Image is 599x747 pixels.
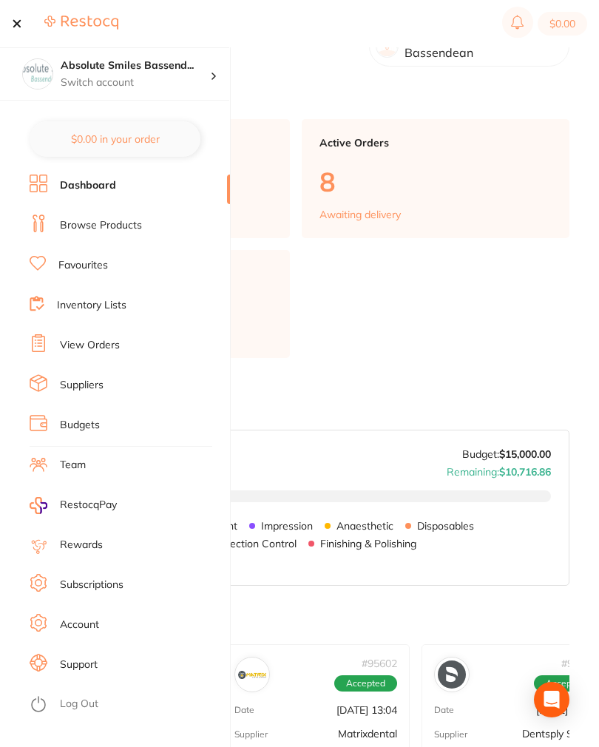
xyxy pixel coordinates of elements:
[319,137,552,149] p: Active Orders
[499,447,551,461] strong: $15,000.00
[217,538,297,550] p: Infection Control
[60,538,103,552] a: Rewards
[334,675,397,692] span: Accepted
[234,729,268,740] p: Supplier
[61,75,210,90] p: Switch account
[434,705,454,715] p: Date
[538,12,587,36] button: $0.00
[60,458,86,473] a: Team
[302,119,569,239] a: Active Orders8Awaiting delivery
[319,166,552,197] p: 8
[30,121,200,157] button: $0.00 in your order
[234,705,254,715] p: Date
[30,497,117,514] a: RestocqPay
[60,658,98,672] a: Support
[417,520,474,532] p: Disposables
[499,465,551,479] strong: $10,716.86
[44,15,118,30] img: Restocq Logo
[522,728,597,740] p: Dentsply Sirona
[60,178,116,193] a: Dashboard
[60,618,99,632] a: Account
[561,658,597,669] p: # 95601
[44,15,118,33] a: Restocq Logo
[60,338,120,353] a: View Orders
[60,418,100,433] a: Budgets
[60,498,117,513] span: RestocqPay
[434,729,467,740] p: Supplier
[362,658,397,669] p: # 95602
[438,660,466,689] img: Dentsply Sirona
[261,520,313,532] p: Impression
[30,497,47,514] img: RestocqPay
[336,704,397,716] p: [DATE] 13:04
[320,538,416,550] p: Finishing & Polishing
[61,58,210,73] h4: Absolute Smiles Bassendean
[60,378,104,393] a: Suppliers
[405,33,557,60] p: Absolute Smiles Bassendean
[60,697,98,711] a: Log Out
[60,218,142,233] a: Browse Products
[447,460,551,478] p: Remaining:
[23,59,53,89] img: Absolute Smiles Bassendean
[58,258,108,273] a: Favourites
[534,675,597,692] span: Accepted
[22,382,569,402] h2: [DATE] Budget
[462,448,551,460] p: Budget:
[338,728,397,740] p: Matrixdental
[30,693,226,717] button: Log Out
[238,660,266,689] img: Matrixdental
[22,609,569,630] h2: Recent Orders
[60,578,123,592] a: Subscriptions
[534,682,569,717] div: Open Intercom Messenger
[319,209,401,220] p: Awaiting delivery
[336,520,393,532] p: Anaesthetic
[57,298,126,313] a: Inventory Lists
